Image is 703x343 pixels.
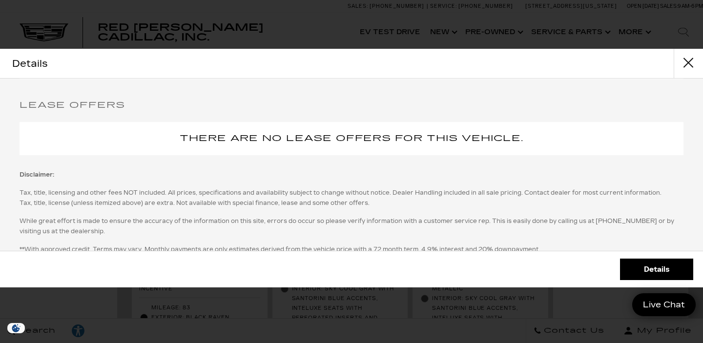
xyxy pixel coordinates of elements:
p: **With approved credit. Terms may vary. Monthly payments are only estimates derived from the vehi... [20,244,683,255]
strong: Disclaimer: [20,171,54,178]
a: Details [620,259,693,280]
h5: There are no lease offers for this vehicle. [29,132,674,145]
p: Tax, title, licensing and other fees NOT included. All prices, specifications and availability su... [20,188,683,208]
a: Live Chat [632,293,696,316]
p: While great effort is made to ensure the accuracy of the information on this site, errors do occu... [20,216,683,237]
span: Live Chat [638,299,690,310]
img: Opt-Out Icon [5,323,27,333]
button: close [674,49,703,78]
section: Click to Open Cookie Consent Modal [5,323,27,333]
h5: Lease Offers [20,99,683,112]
